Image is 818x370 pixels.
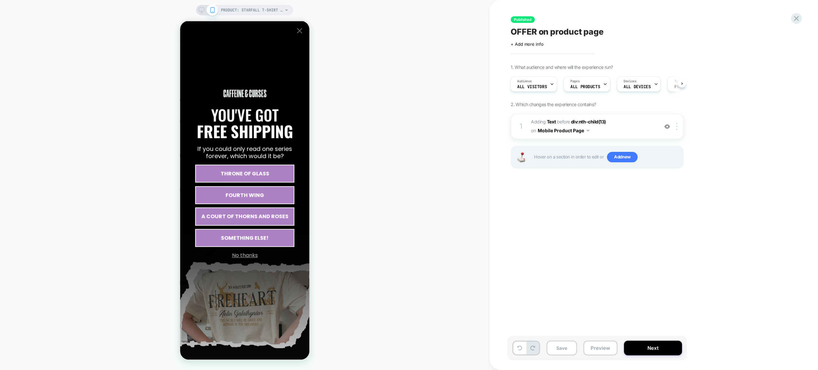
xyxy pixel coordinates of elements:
[607,152,638,162] span: Add new
[583,341,617,355] button: Preview
[511,16,535,23] span: Published
[517,79,532,84] span: Audience
[674,85,696,89] span: Page Load
[115,5,124,14] div: Close popup
[624,85,651,89] span: ALL DEVICES
[15,165,114,183] button: Fourth Wing
[517,85,547,89] span: All Visitors
[7,124,123,138] p: If you could only read one series forever, which would it be?
[624,79,636,84] span: Devices
[587,130,589,131] img: down arrow
[15,208,114,226] button: Something else!
[41,66,88,79] img: Logo
[221,5,283,15] span: PRODUCT: Starfall T-Shirt [bookish tshirt acotar merch]
[511,41,543,47] span: + Add more info
[17,86,113,102] p: You've Got
[547,341,577,355] button: Save
[534,152,680,162] span: Hover on a section in order to edit or
[531,126,536,135] span: on
[674,79,687,84] span: Trigger
[15,186,114,204] button: A Court of Thorns and Roses
[570,79,579,84] span: Pages
[664,124,670,129] img: crossed eye
[676,123,677,130] img: close
[511,102,596,107] span: 2. Which changes the experience contains?
[571,119,606,124] span: div:nth-child(13)
[515,152,528,162] img: Joystick
[518,120,524,133] div: 1
[15,144,114,162] button: Throne of Glass
[7,231,123,237] button: No thanks
[511,64,613,70] span: 1. What audience and where will the experience run?
[511,27,604,37] span: OFFER on product page
[531,119,556,124] span: Adding
[547,119,556,124] b: Text
[624,341,682,355] button: Next
[557,119,570,124] span: BEFORE
[17,102,113,119] p: Free shipping
[570,85,600,89] span: ALL PRODUCTS
[538,126,589,135] button: Mobile Product Page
